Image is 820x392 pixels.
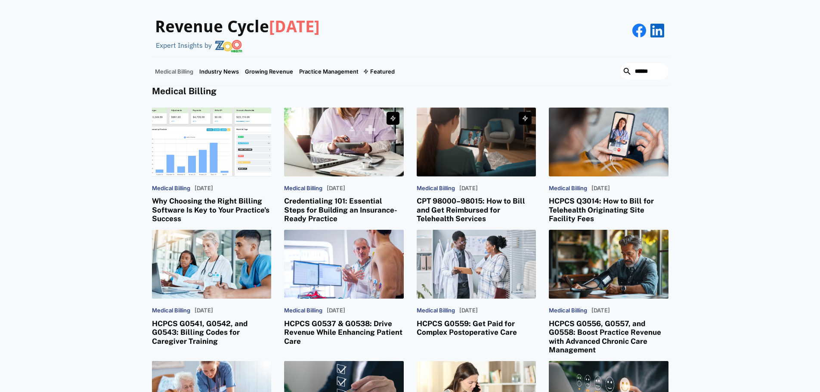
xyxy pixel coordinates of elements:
[549,197,668,223] h3: HCPCS Q3014: How to Bill for Telehealth Originating Site Facility Fees
[362,57,398,86] div: Featured
[591,185,610,192] p: [DATE]
[284,197,404,223] h3: Credentialing 101: Essential Steps for Building an Insurance-Ready Practice
[156,41,212,49] div: Expert Insights by
[152,307,190,314] p: Medical Billing
[152,319,272,346] h3: HCPCS G0541, G0542, and G0543: Billing Codes for Caregiver Training
[152,108,272,223] a: Medical Billing[DATE]Why Choosing the Right Billing Software Is Key to Your Practice's Success
[549,319,668,355] h3: HCPCS G0556, G0557, and G0558: Boost Practice Revenue with Advanced Chronic Care Management
[152,9,320,52] a: Revenue Cycle[DATE]Expert Insights by
[284,108,404,223] a: Medical Billing[DATE]Credentialing 101: Essential Steps for Building an Insurance-Ready Practice
[327,307,345,314] p: [DATE]
[152,86,668,97] h4: Medical Billing
[284,319,404,346] h3: HCPCS G0537 & G0538: Drive Revenue While Enhancing Patient Care
[591,307,610,314] p: [DATE]
[327,185,345,192] p: [DATE]
[459,307,478,314] p: [DATE]
[417,307,455,314] p: Medical Billing
[242,57,296,86] a: Growing Revenue
[370,68,395,75] div: Featured
[549,108,668,223] a: Medical Billing[DATE]HCPCS Q3014: How to Bill for Telehealth Originating Site Facility Fees
[417,185,455,192] p: Medical Billing
[284,230,404,346] a: Medical Billing[DATE]HCPCS G0537 & G0538: Drive Revenue While Enhancing Patient Care
[196,57,242,86] a: Industry News
[152,197,272,223] h3: Why Choosing the Right Billing Software Is Key to Your Practice's Success
[152,230,272,346] a: Medical Billing[DATE]HCPCS G0541, G0542, and G0543: Billing Codes for Caregiver Training
[417,319,536,337] h3: HCPCS G0559: Get Paid for Complex Postoperative Care
[296,57,362,86] a: Practice Management
[155,17,320,37] h3: Revenue Cycle
[284,307,322,314] p: Medical Billing
[152,185,190,192] p: Medical Billing
[459,185,478,192] p: [DATE]
[284,185,322,192] p: Medical Billing
[152,57,196,86] a: Medical Billing
[417,197,536,223] h3: CPT 98000–98015: How to Bill and Get Reimbursed for Telehealth Services
[549,185,587,192] p: Medical Billing
[549,307,587,314] p: Medical Billing
[195,185,213,192] p: [DATE]
[417,230,536,336] a: Medical Billing[DATE]HCPCS G0559: Get Paid for Complex Postoperative Care
[549,230,668,354] a: Medical Billing[DATE]HCPCS G0556, G0557, and G0558: Boost Practice Revenue with Advanced Chronic ...
[195,307,213,314] p: [DATE]
[269,17,320,36] span: [DATE]
[417,108,536,223] a: Medical Billing[DATE]CPT 98000–98015: How to Bill and Get Reimbursed for Telehealth Services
